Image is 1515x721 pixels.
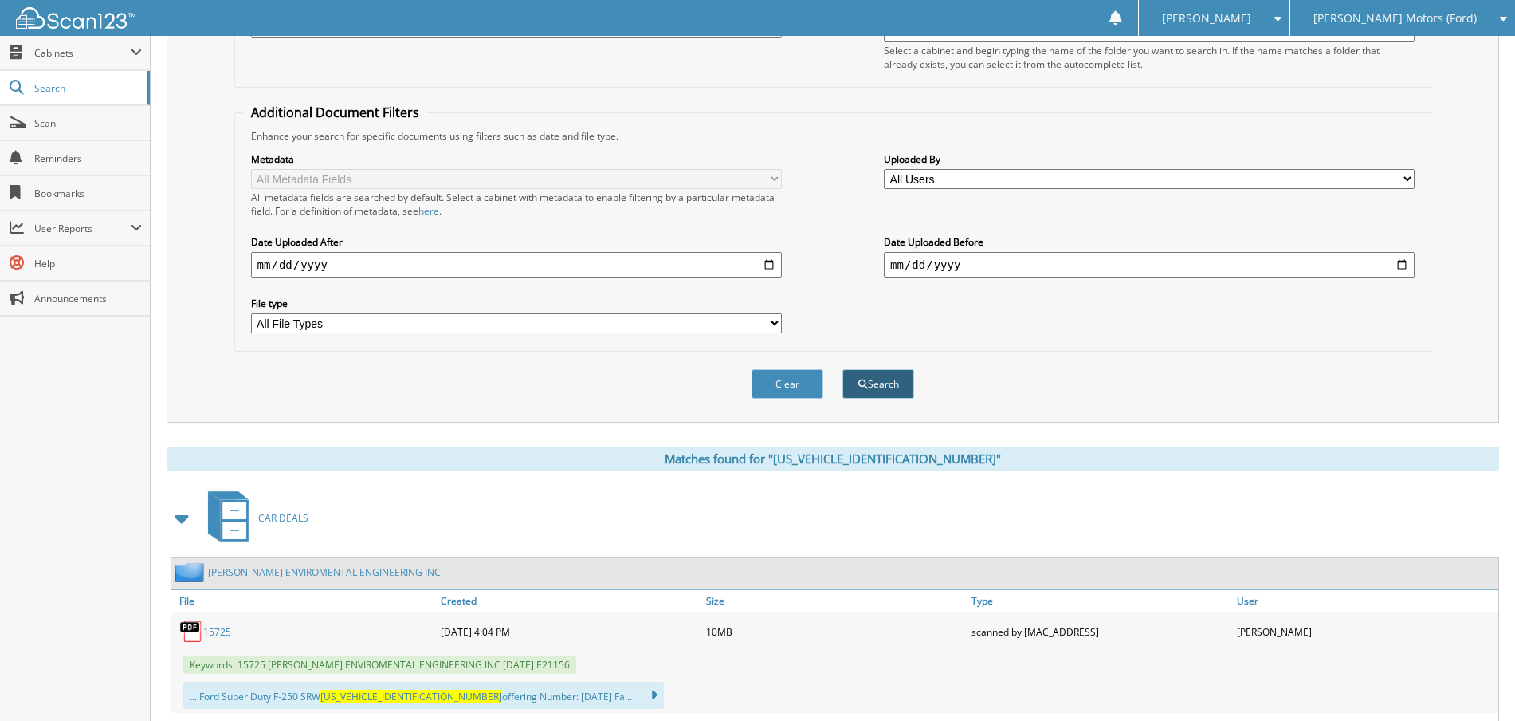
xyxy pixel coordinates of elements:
label: File type [251,297,782,310]
a: CAR DEALS [198,487,308,550]
label: Uploaded By [884,152,1415,166]
div: All metadata fields are searched by default. Select a cabinet with metadata to enable filtering b... [251,191,782,218]
button: Search [842,369,914,399]
a: File [171,590,437,612]
span: CAR DEALS [258,511,308,525]
label: Date Uploaded Before [884,235,1415,249]
span: Reminders [34,152,142,165]
img: scan123-logo-white.svg [16,7,135,29]
div: Select a cabinet and begin typing the name of the folder you want to search in. If the name match... [884,44,1415,71]
div: [DATE] 4:04 PM [437,616,702,648]
div: [PERSON_NAME] [1233,616,1498,648]
a: Type [967,590,1233,612]
label: Metadata [251,152,782,166]
legend: Additional Document Filters [243,104,427,121]
button: Clear [752,369,823,399]
img: folder2.png [175,562,208,582]
input: end [884,252,1415,278]
span: Keywords: 15725 [PERSON_NAME] ENVIROMENTAL ENGINEERING INC [DATE] E21156 [183,656,576,674]
a: here [418,204,439,218]
a: Size [702,590,967,612]
a: User [1233,590,1498,612]
iframe: Chat Widget [1435,644,1515,721]
span: Bookmarks [34,187,142,200]
span: [PERSON_NAME] Motors (Ford) [1313,14,1477,23]
img: PDF.png [179,620,203,644]
span: Announcements [34,292,142,305]
input: start [251,252,782,278]
span: Search [34,81,139,95]
div: Matches found for "[US_VEHICLE_IDENTIFICATION_NUMBER]" [167,447,1499,471]
div: scanned by [MAC_ADDRESS] [967,616,1233,648]
span: Scan [34,116,142,130]
div: Enhance your search for specific documents using filters such as date and file type. [243,129,1423,143]
a: 15725 [203,625,231,639]
span: [PERSON_NAME] [1162,14,1251,23]
a: [PERSON_NAME] ENVIROMENTAL ENGINEERING INC [208,565,441,579]
a: Created [437,590,702,612]
span: Cabinets [34,46,131,60]
label: Date Uploaded After [251,235,782,249]
div: 10MB [702,616,967,648]
span: User Reports [34,222,131,235]
span: Help [34,257,142,270]
div: ... Ford Super Duty F-250 SRW offering Number: [DATE] Fa... [183,682,664,709]
span: [US_VEHICLE_IDENTIFICATION_NUMBER] [320,690,502,703]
